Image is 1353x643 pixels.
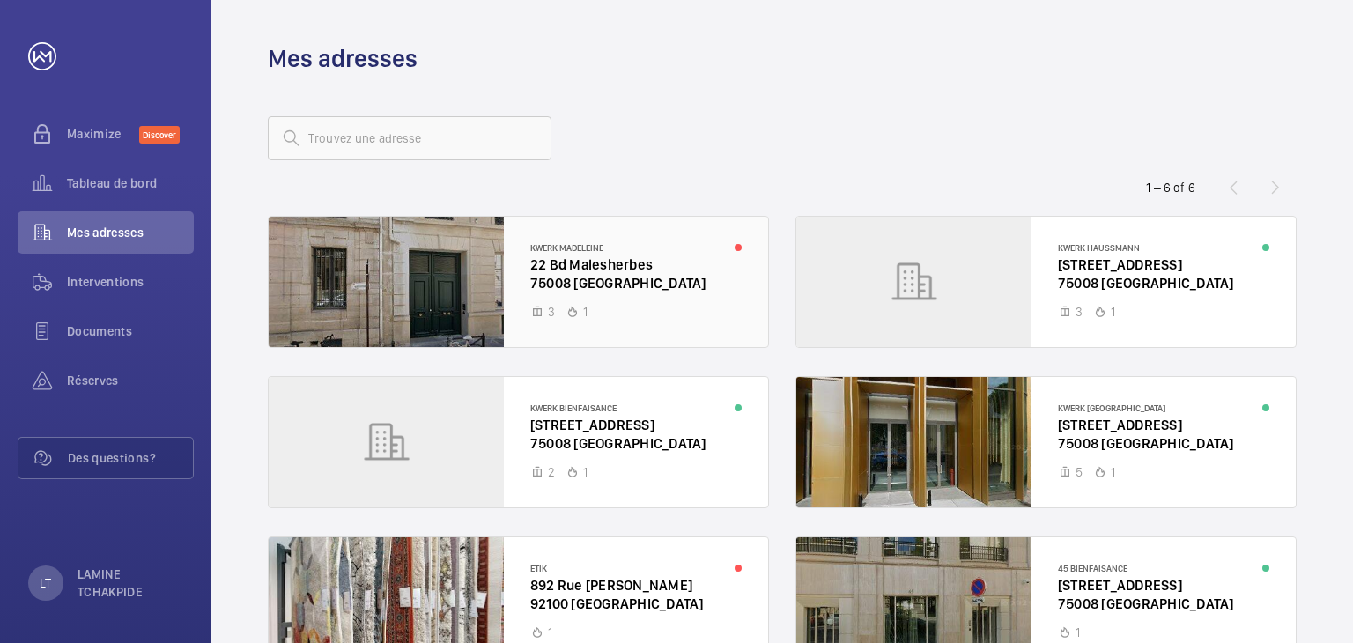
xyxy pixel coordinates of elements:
[67,273,194,291] span: Interventions
[67,372,194,389] span: Réserves
[40,574,51,592] p: LT
[1146,179,1195,196] div: 1 – 6 of 6
[67,125,139,143] span: Maximize
[78,565,183,601] p: LAMINE TCHAKPIDE
[268,116,551,160] input: Trouvez une adresse
[68,449,193,467] span: Des questions?
[67,174,194,192] span: Tableau de bord
[139,126,180,144] span: Discover
[67,322,194,340] span: Documents
[268,42,418,75] h1: Mes adresses
[67,224,194,241] span: Mes adresses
